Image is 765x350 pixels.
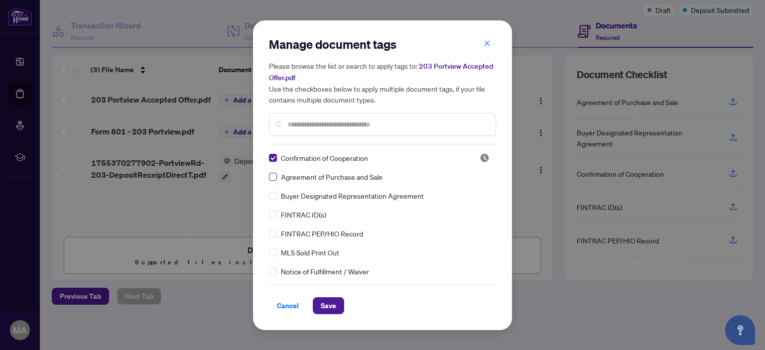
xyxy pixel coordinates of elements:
img: status [480,153,490,163]
span: Save [321,298,336,314]
span: Buyer Designated Representation Agreement [281,190,424,201]
button: Cancel [269,297,307,314]
span: Cancel [277,298,299,314]
span: MLS Sold Print Out [281,247,339,258]
button: Open asap [725,315,755,345]
h5: Please browse the list or search to apply tags to: Use the checkboxes below to apply multiple doc... [269,60,496,105]
span: Agreement of Purchase and Sale [281,171,382,182]
span: Notice of Fulfillment / Waiver [281,266,369,277]
span: close [484,40,491,47]
span: 203 Portview Accepted Offer.pdf [269,62,493,82]
button: Save [313,297,344,314]
span: FINTRAC PEP/HIO Record [281,228,363,239]
span: Confirmation of Cooperation [281,152,368,163]
h2: Manage document tags [269,36,496,52]
span: FINTRAC ID(s) [281,209,326,220]
span: Pending Review [480,153,490,163]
